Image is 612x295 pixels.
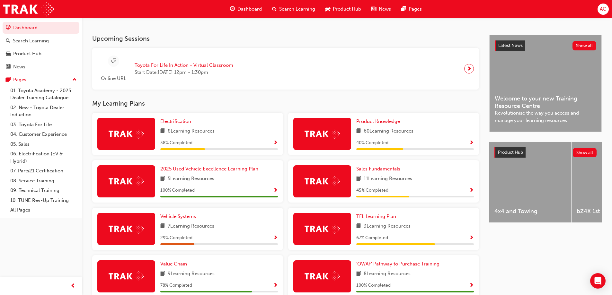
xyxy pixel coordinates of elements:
span: Show Progress [273,140,278,146]
span: AC [600,5,606,13]
a: Online URLToyota For Life In Action - Virtual ClassroomStart Date:[DATE] 12pm - 1:30pm [97,53,474,85]
a: Product HubShow all [494,147,597,158]
span: search-icon [272,5,277,13]
a: 01. Toyota Academy - 2025 Dealer Training Catalogue [8,86,79,103]
span: 67 % Completed [356,234,388,242]
a: Dashboard [3,22,79,34]
button: Show Progress [469,234,474,242]
a: TFL Learning Plan [356,213,399,220]
a: Search Learning [3,35,79,47]
span: news-icon [371,5,376,13]
span: Show Progress [469,140,474,146]
span: TFL Learning Plan [356,213,396,219]
span: Electrification [160,118,191,124]
span: 8 Learning Resources [364,270,411,278]
span: Latest News [498,43,523,48]
button: Show Progress [273,187,278,195]
a: 2025 Used Vehicle Excellence Learning Plan [160,165,261,173]
a: 04. Customer Experience [8,129,79,139]
img: Trak [305,176,340,186]
span: 'OWAF' Pathway to Purchase Training [356,261,439,267]
button: Show Progress [469,187,474,195]
span: 40 % Completed [356,139,388,147]
span: book-icon [160,175,165,183]
span: 4x4 and Towing [494,208,566,215]
span: Revolutionise the way you access and manage your learning resources. [495,109,596,124]
span: Show Progress [273,235,278,241]
a: 09. Technical Training [8,186,79,195]
span: up-icon [72,76,77,84]
span: Product Hub [498,150,523,155]
span: book-icon [160,270,165,278]
a: guage-iconDashboard [225,3,267,16]
span: Search Learning [279,5,315,13]
a: Latest NewsShow allWelcome to your new Training Resource CentreRevolutionise the way you access a... [489,35,602,132]
a: 02. New - Toyota Dealer Induction [8,103,79,120]
button: Show Progress [273,139,278,147]
span: 9 Learning Resources [168,270,215,278]
span: Product Knowledge [356,118,400,124]
img: Trak [305,129,340,139]
button: Pages [3,74,79,86]
img: Trak [305,224,340,234]
a: Vehicle Systems [160,213,199,220]
button: Show Progress [273,234,278,242]
img: Trak [109,176,144,186]
span: Toyota For Life In Action - Virtual Classroom [135,62,233,69]
div: Pages [13,76,26,83]
div: News [13,63,25,71]
a: 10. TUNE Rev-Up Training [8,195,79,205]
span: 78 % Completed [160,282,192,289]
span: book-icon [356,175,361,183]
a: News [3,61,79,73]
button: AC [598,4,609,15]
a: 03. Toyota For Life [8,120,79,130]
a: Sales Fundamentals [356,165,403,173]
a: search-iconSearch Learning [267,3,320,16]
span: book-icon [356,270,361,278]
a: Product Knowledge [356,118,403,125]
span: prev-icon [71,282,75,290]
button: Show Progress [469,282,474,290]
img: Trak [109,224,144,234]
span: 60 Learning Resources [364,127,413,135]
button: Show all [572,41,597,50]
span: Sales Fundamentals [356,166,400,172]
a: 'OWAF' Pathway to Purchase Training [356,260,442,268]
span: 5 Learning Resources [168,175,214,183]
span: 38 % Completed [160,139,192,147]
span: book-icon [356,127,361,135]
a: 06. Electrification (EV & Hybrid) [8,149,79,166]
span: Pages [409,5,422,13]
span: Show Progress [469,188,474,194]
span: guage-icon [6,25,11,31]
span: Start Date: [DATE] 12pm - 1:30pm [135,69,233,76]
span: Product Hub [333,5,361,13]
a: All Pages [8,205,79,215]
a: 07. Parts21 Certification [8,166,79,176]
span: 3 Learning Resources [364,222,411,230]
span: Show Progress [469,235,474,241]
h3: Upcoming Sessions [92,35,479,42]
a: 4x4 and Towing [489,142,571,222]
h3: My Learning Plans [92,100,479,107]
span: search-icon [6,38,10,44]
span: sessionType_ONLINE_URL-icon [111,57,116,65]
span: book-icon [356,222,361,230]
button: DashboardSearch LearningProduct HubNews [3,21,79,74]
img: Trak [109,271,144,281]
a: car-iconProduct Hub [320,3,366,16]
span: next-icon [467,64,472,73]
div: Search Learning [13,37,49,45]
span: Value Chain [160,261,187,267]
span: pages-icon [401,5,406,13]
a: Product Hub [3,48,79,60]
span: book-icon [160,222,165,230]
span: 2025 Used Vehicle Excellence Learning Plan [160,166,258,172]
span: car-icon [325,5,330,13]
a: 08. Service Training [8,176,79,186]
span: Show Progress [469,283,474,289]
span: car-icon [6,51,11,57]
span: 45 % Completed [356,187,388,194]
